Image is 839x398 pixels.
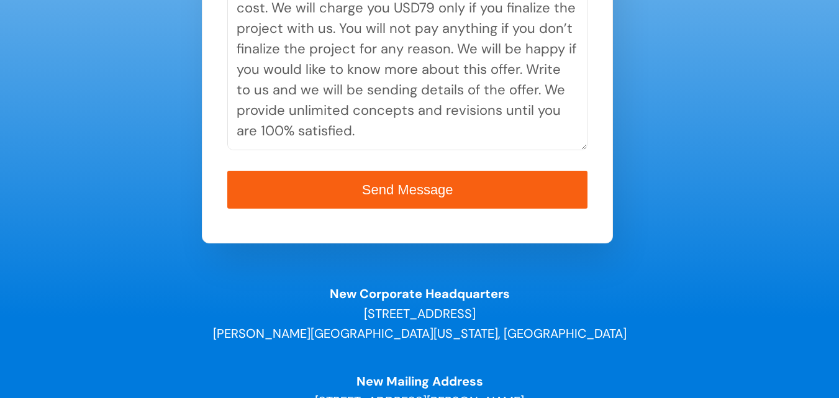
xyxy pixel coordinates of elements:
strong: New Mailing Address [356,373,483,389]
button: Send Message [227,171,587,209]
strong: New Corporate Headquarters [330,286,510,302]
span: [PERSON_NAME][GEOGRAPHIC_DATA][US_STATE], [GEOGRAPHIC_DATA] [213,325,627,341]
span: [STREET_ADDRESS] [364,305,476,322]
span: Send Message [362,182,453,197]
